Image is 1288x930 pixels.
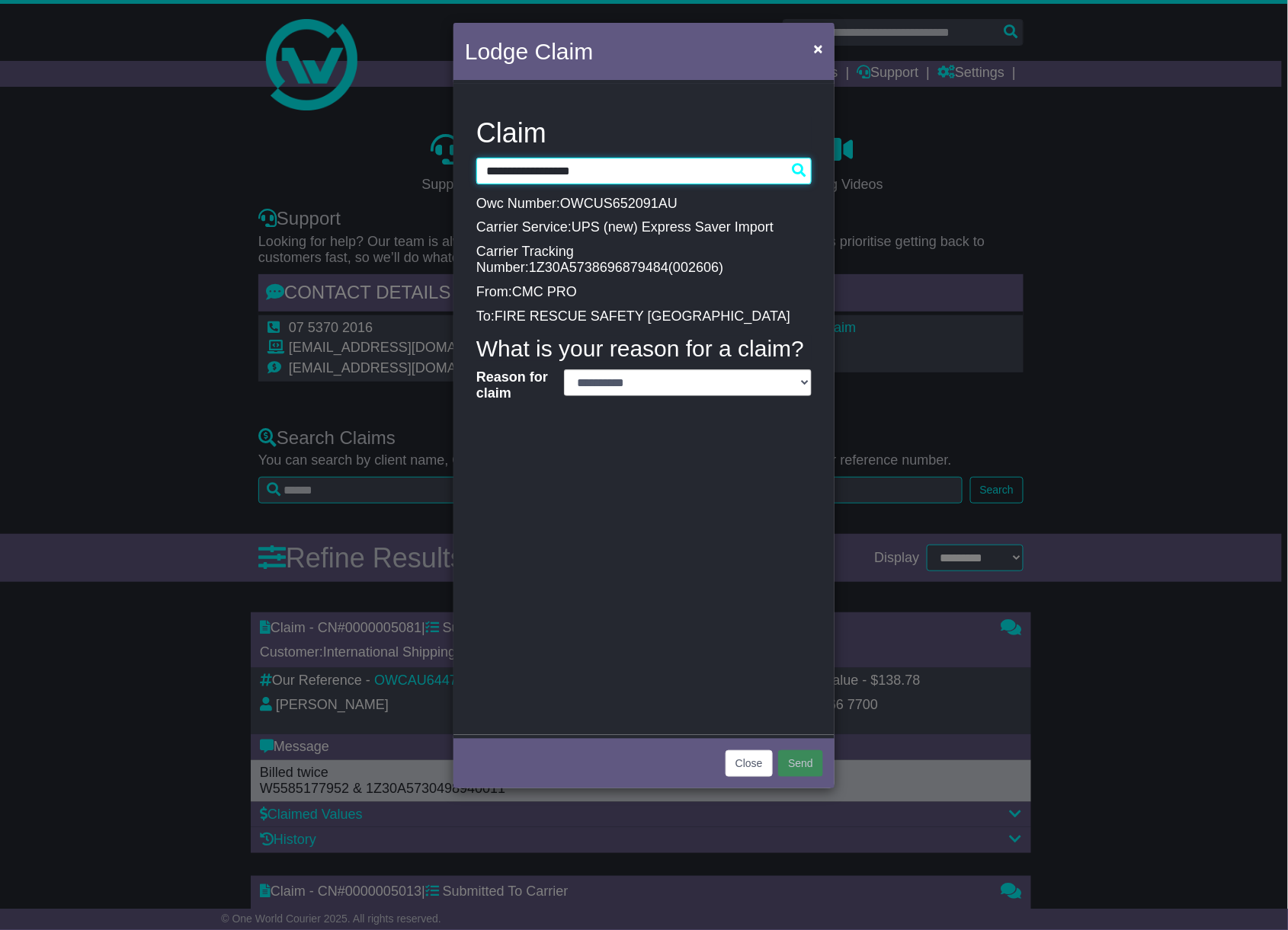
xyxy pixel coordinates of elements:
[495,308,790,324] span: FIRE RESCUE SAFETY [GEOGRAPHIC_DATA]
[726,750,773,777] button: Close
[529,260,668,275] span: 1Z30A5738696879484
[476,219,812,236] p: Carrier Service:
[806,33,831,64] button: Close
[572,219,774,235] span: UPS (new) Express Saver Import
[560,196,678,211] span: OWCUS652091AU
[814,40,823,57] span: ×
[673,260,719,275] span: 002606
[469,369,556,402] label: Reason for claim
[476,118,812,149] h3: Claim
[778,750,823,777] button: Send
[465,34,593,69] h4: Lodge Claim
[476,196,812,213] p: Owc Number:
[476,284,812,301] p: From:
[512,284,577,299] span: CMC PRO
[476,244,812,276] p: Carrier Tracking Number: ( )
[476,308,812,325] p: To:
[476,336,812,361] h4: What is your reason for a claim?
